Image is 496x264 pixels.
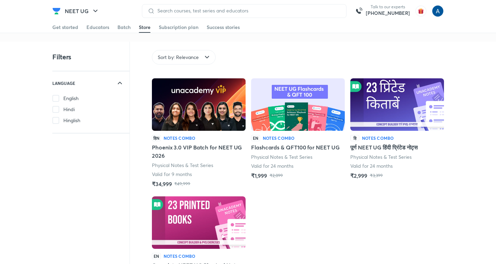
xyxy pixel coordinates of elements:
[52,7,61,15] img: Company Logo
[350,154,412,160] p: Physical Notes & Test Series
[52,22,78,33] a: Get started
[251,163,293,169] p: Valid for 24 months
[152,78,246,131] img: Batch Thumbnail
[362,135,394,141] h6: Notes Combo
[139,24,151,31] div: Store
[117,24,131,31] div: Batch
[251,172,267,180] h5: ₹1,999
[152,143,246,160] h5: Phoenix 3.0 VIP Batch for NEET UG 2026
[52,24,78,31] div: Get started
[251,154,313,160] p: Physical Notes & Test Series
[352,4,366,18] img: call-us
[207,22,240,33] a: Success stories
[52,52,71,61] h4: Filters
[152,171,192,178] p: Valid for 9 months
[159,24,198,31] div: Subscription plan
[158,54,199,61] span: Sort by: Relevance
[63,117,80,124] span: Hinglish
[263,135,295,141] h6: Notes Combo
[350,172,367,180] h5: ₹2,999
[152,180,172,188] h5: ₹34,999
[350,135,359,141] p: हि
[159,22,198,33] a: Subscription plan
[432,5,444,17] img: Anees Ahmed
[415,6,426,17] img: avatar
[52,80,75,87] h6: LANGUAGE
[152,253,161,259] p: EN
[63,95,79,102] span: English
[350,143,418,151] h5: पूर्ण NEET UG हिंदी प्रिंटेड नोट्स
[251,135,260,141] p: EN
[117,22,131,33] a: Batch
[366,10,410,17] a: [PHONE_NUMBER]
[61,4,104,18] button: NEET UG
[86,22,109,33] a: Educators
[63,106,75,113] span: Hindi
[350,163,393,169] p: Valid for 24 months
[350,78,444,131] img: Batch Thumbnail
[152,196,246,249] img: Batch Thumbnail
[86,24,109,31] div: Educators
[251,143,340,151] h5: Flashcards & QFT100 for NEET UG
[164,253,196,259] h6: Notes Combo
[139,22,151,33] a: Store
[251,78,345,131] img: Batch Thumbnail
[152,162,214,169] p: Physical Notes & Test Series
[270,173,283,178] p: ₹2,099
[207,24,240,31] div: Success stories
[155,8,341,13] input: Search courses, test series and educators
[174,181,190,187] p: ₹49,999
[152,135,161,141] p: हिN
[164,135,196,141] h6: Notes Combo
[370,173,383,178] p: ₹3,399
[366,4,410,10] p: Talk to our experts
